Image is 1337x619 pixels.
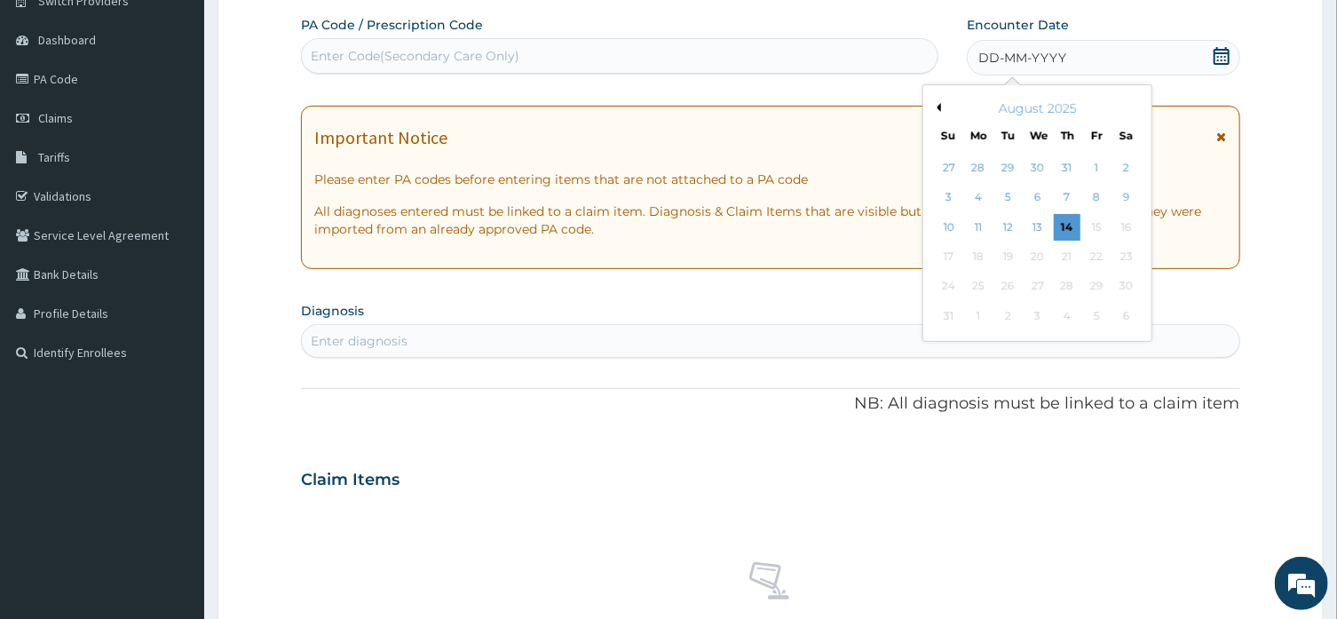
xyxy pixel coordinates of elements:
label: Diagnosis [301,302,364,320]
button: Previous Month [932,103,941,112]
div: Choose Wednesday, July 30th, 2025 [1025,155,1051,181]
div: Not available Tuesday, August 26th, 2025 [994,274,1021,300]
div: Not available Friday, August 29th, 2025 [1083,274,1110,300]
div: Choose Tuesday, July 29th, 2025 [994,155,1021,181]
div: Choose Friday, August 8th, 2025 [1083,185,1110,211]
div: Not available Sunday, August 17th, 2025 [936,243,962,270]
div: We [1030,128,1045,143]
div: Not available Wednesday, September 3rd, 2025 [1025,303,1051,329]
div: Choose Saturday, August 9th, 2025 [1113,185,1140,211]
div: Choose Monday, July 28th, 2025 [965,155,992,181]
div: Not available Friday, September 5th, 2025 [1083,303,1110,329]
div: Choose Tuesday, August 12th, 2025 [994,214,1021,241]
div: Fr [1089,128,1104,143]
div: Not available Thursday, August 21st, 2025 [1054,243,1080,270]
div: Choose Thursday, August 14th, 2025 [1054,214,1080,241]
div: Not available Saturday, September 6th, 2025 [1113,303,1140,329]
div: Not available Sunday, August 24th, 2025 [936,274,962,300]
div: Chat with us now [92,99,298,123]
div: Not available Friday, August 15th, 2025 [1083,214,1110,241]
div: Choose Monday, August 11th, 2025 [965,214,992,241]
div: Not available Monday, August 18th, 2025 [965,243,992,270]
div: Not available Tuesday, August 19th, 2025 [994,243,1021,270]
div: Choose Wednesday, August 13th, 2025 [1025,214,1051,241]
div: Not available Thursday, September 4th, 2025 [1054,303,1080,329]
div: Choose Sunday, August 3rd, 2025 [936,185,962,211]
div: Not available Monday, August 25th, 2025 [965,274,992,300]
div: Choose Sunday, July 27th, 2025 [936,155,962,181]
div: Choose Saturday, August 2nd, 2025 [1113,155,1140,181]
div: Mo [970,128,985,143]
div: Choose Thursday, August 7th, 2025 [1054,185,1080,211]
div: Choose Sunday, August 10th, 2025 [936,214,962,241]
div: Choose Wednesday, August 6th, 2025 [1025,185,1051,211]
p: Please enter PA codes before entering items that are not attached to a PA code [314,171,1226,188]
label: PA Code / Prescription Code [301,16,483,34]
div: Th [1060,128,1075,143]
div: Not available Wednesday, August 20th, 2025 [1025,243,1051,270]
span: DD-MM-YYYY [978,49,1066,67]
div: Choose Monday, August 4th, 2025 [965,185,992,211]
div: Sa [1119,128,1135,143]
div: Not available Friday, August 22nd, 2025 [1083,243,1110,270]
label: Encounter Date [967,16,1069,34]
h1: Important Notice [314,128,447,147]
img: d_794563401_company_1708531726252_794563401 [33,89,72,133]
div: Not available Monday, September 1st, 2025 [965,303,992,329]
span: Claims [38,110,73,126]
div: Not available Sunday, August 31st, 2025 [936,303,962,329]
div: Choose Tuesday, August 5th, 2025 [994,185,1021,211]
div: Choose Thursday, July 31st, 2025 [1054,155,1080,181]
div: Su [941,128,956,143]
div: Minimize live chat window [291,9,334,52]
div: month 2025-08 [934,154,1141,331]
div: Tu [1001,128,1016,143]
div: Not available Tuesday, September 2nd, 2025 [994,303,1021,329]
div: Choose Friday, August 1st, 2025 [1083,155,1110,181]
span: We're online! [103,192,245,371]
div: Not available Saturday, August 30th, 2025 [1113,274,1140,300]
div: Enter diagnosis [311,332,407,350]
div: Enter Code(Secondary Care Only) [311,47,519,65]
div: Not available Saturday, August 16th, 2025 [1113,214,1140,241]
p: All diagnoses entered must be linked to a claim item. Diagnosis & Claim Items that are visible bu... [314,202,1226,238]
div: Not available Thursday, August 28th, 2025 [1054,274,1080,300]
p: NB: All diagnosis must be linked to a claim item [301,393,1239,416]
textarea: Type your message and hit 'Enter' [9,422,338,484]
div: August 2025 [930,99,1144,117]
h3: Claim Items [301,471,400,490]
span: Tariffs [38,149,70,165]
div: Not available Saturday, August 23rd, 2025 [1113,243,1140,270]
span: Dashboard [38,32,96,48]
div: Not available Wednesday, August 27th, 2025 [1025,274,1051,300]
